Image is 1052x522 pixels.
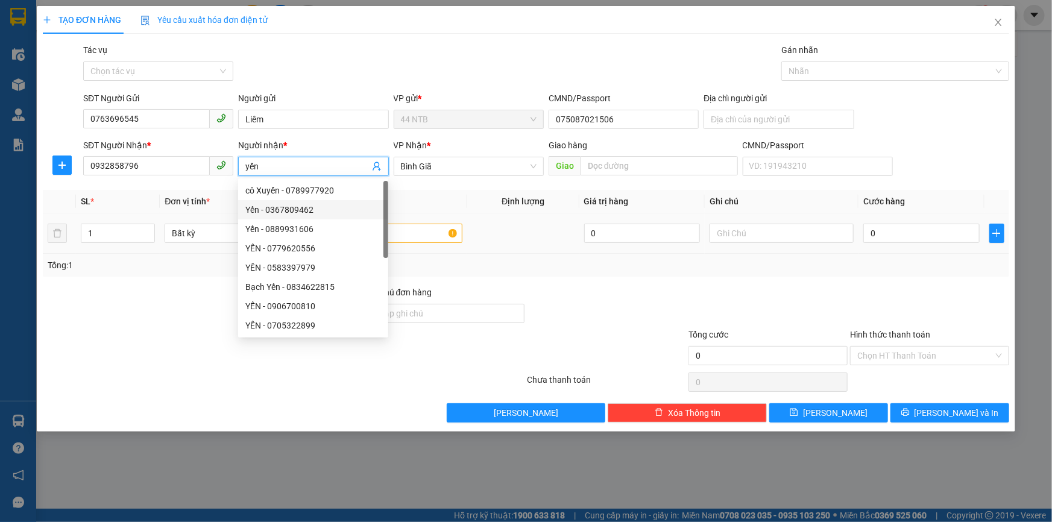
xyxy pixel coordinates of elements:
[238,181,388,200] div: cô Xuyến - 0789977920
[526,373,688,394] div: Chưa thanh toán
[245,222,381,236] div: Yến - 0889931606
[83,45,107,55] label: Tác vụ
[83,139,233,152] div: SĐT Người Nhận
[915,406,999,420] span: [PERSON_NAME] và In
[494,406,558,420] span: [PERSON_NAME]
[502,197,544,206] span: Định lượng
[43,16,51,24] span: plus
[165,197,210,206] span: Đơn vị tính
[704,110,854,129] input: Địa chỉ của người gửi
[53,160,71,170] span: plus
[81,197,90,206] span: SL
[655,408,663,418] span: delete
[549,140,587,150] span: Giao hàng
[863,197,905,206] span: Cước hàng
[394,92,544,105] div: VP gửi
[743,139,893,152] div: CMND/Passport
[901,408,910,418] span: printer
[245,319,381,332] div: YẾN - 0705322899
[48,224,67,243] button: delete
[781,45,818,55] label: Gán nhãn
[584,197,629,206] span: Giá trị hàng
[48,259,406,272] div: Tổng: 1
[447,403,606,423] button: [PERSON_NAME]
[216,113,226,123] span: phone
[83,92,233,105] div: SĐT Người Gửi
[981,6,1015,40] button: Close
[581,156,738,175] input: Dọc đường
[790,408,798,418] span: save
[172,224,301,242] span: Bất kỳ
[994,17,1003,27] span: close
[43,15,121,25] span: TẠO ĐƠN HÀNG
[238,200,388,219] div: Yến - 0367809462
[608,403,767,423] button: deleteXóa Thông tin
[238,316,388,335] div: YẾN - 0705322899
[704,92,854,105] div: Địa chỉ người gửi
[803,406,868,420] span: [PERSON_NAME]
[990,228,1004,238] span: plus
[216,160,226,170] span: phone
[140,15,268,25] span: Yêu cầu xuất hóa đơn điện tử
[238,139,388,152] div: Người nhận
[394,140,427,150] span: VP Nhận
[245,280,381,294] div: Bạch Yến - 0834622815
[401,157,537,175] span: Bình Giã
[366,288,432,297] label: Ghi chú đơn hàng
[140,16,150,25] img: icon
[245,184,381,197] div: cô Xuyến - 0789977920
[238,258,388,277] div: YẾN - 0583397979
[710,224,854,243] input: Ghi Chú
[238,92,388,105] div: Người gửi
[549,92,699,105] div: CMND/Passport
[705,190,858,213] th: Ghi chú
[238,219,388,239] div: Yến - 0889931606
[989,224,1004,243] button: plus
[688,330,728,339] span: Tổng cước
[245,261,381,274] div: YẾN - 0583397979
[245,203,381,216] div: Yến - 0367809462
[769,403,888,423] button: save[PERSON_NAME]
[850,330,930,339] label: Hình thức thanh toán
[401,110,537,128] span: 44 NTB
[890,403,1009,423] button: printer[PERSON_NAME] và In
[318,224,462,243] input: VD: Bàn, Ghế
[245,242,381,255] div: YẾN - 0779620556
[366,304,525,323] input: Ghi chú đơn hàng
[238,297,388,316] div: YẾN - 0906700810
[238,239,388,258] div: YẾN - 0779620556
[668,406,720,420] span: Xóa Thông tin
[238,277,388,297] div: Bạch Yến - 0834622815
[372,162,382,171] span: user-add
[584,224,701,243] input: 0
[52,156,72,175] button: plus
[549,156,581,175] span: Giao
[245,300,381,313] div: YẾN - 0906700810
